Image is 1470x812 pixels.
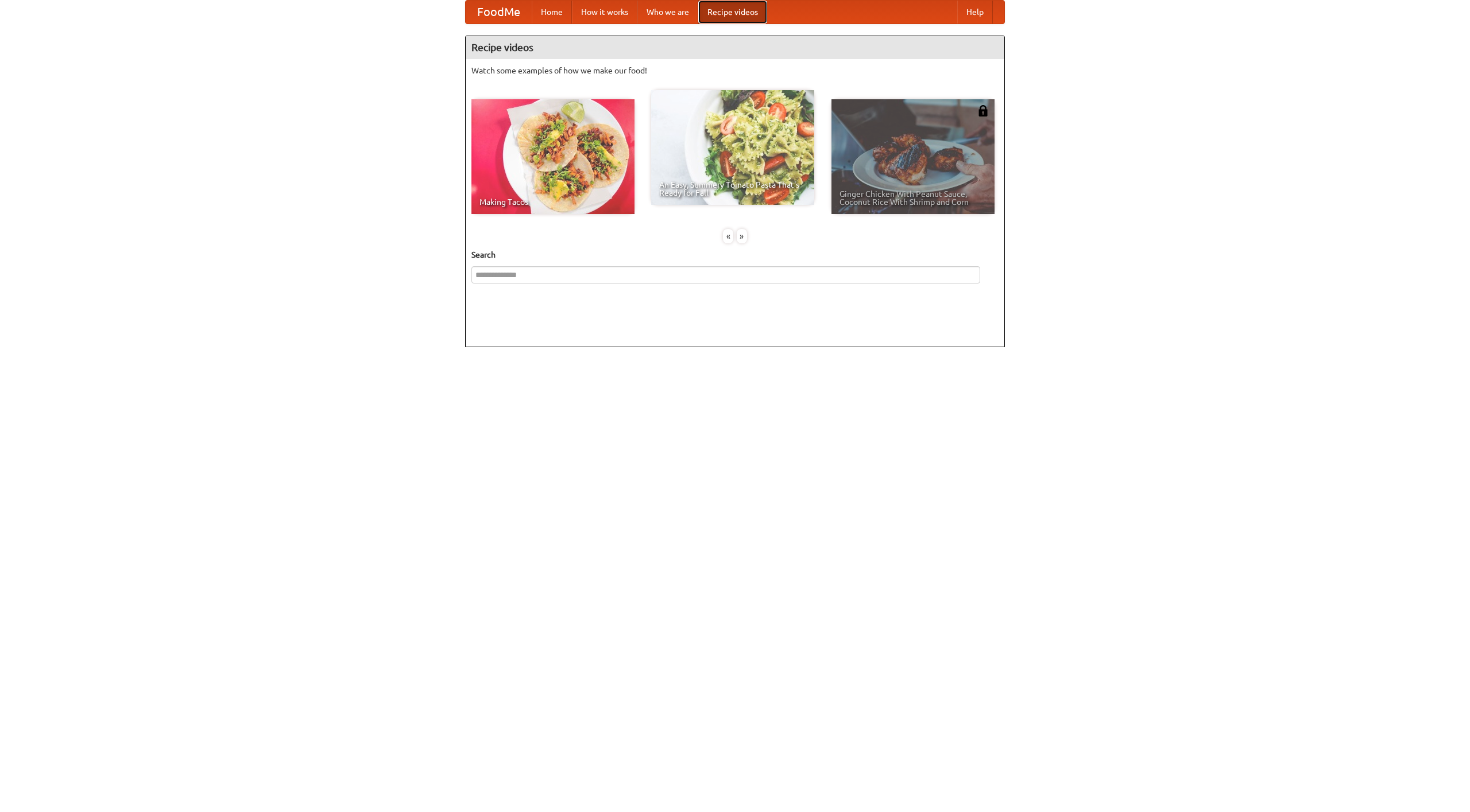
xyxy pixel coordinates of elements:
h4: Recipe videos [466,36,1004,59]
a: An Easy, Summery Tomato Pasta That's Ready for Fall [651,90,814,205]
a: Help [957,1,993,24]
p: Watch some examples of how we make our food! [471,65,999,76]
a: Making Tacos [471,99,635,214]
a: Recipe videos [698,1,767,24]
a: FoodMe [466,1,532,24]
span: Making Tacos [479,198,626,206]
div: » [737,229,747,243]
span: An Easy, Summery Tomato Pasta That's Ready for Fall [659,181,806,197]
div: « [723,229,733,243]
a: Home [532,1,572,24]
h5: Search [471,249,999,261]
a: Who we are [637,1,698,24]
a: How it works [572,1,637,24]
img: 483408.png [977,105,989,116]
